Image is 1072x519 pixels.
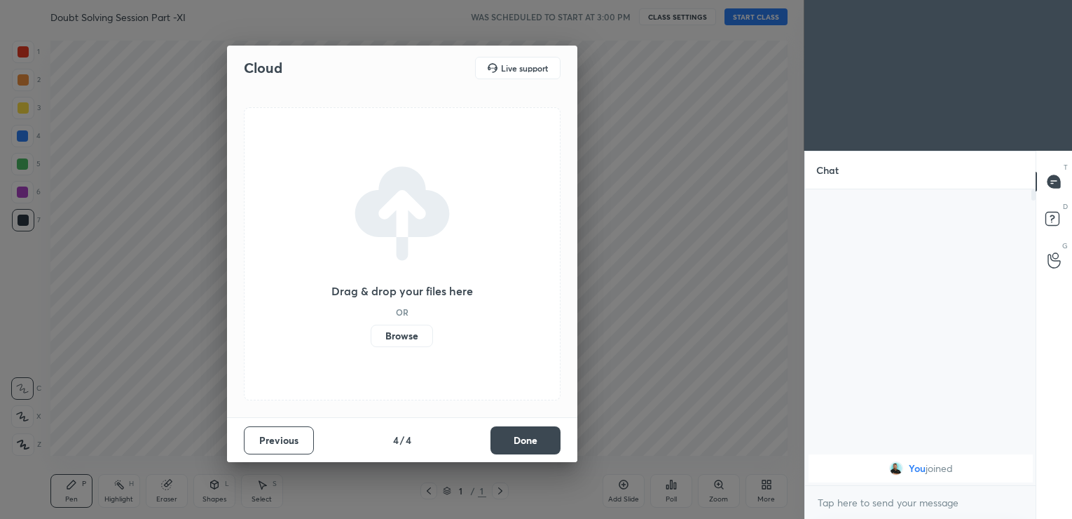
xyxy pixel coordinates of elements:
[406,433,411,447] h4: 4
[1062,241,1068,251] p: G
[925,463,952,474] span: joined
[331,285,473,297] h3: Drag & drop your files here
[400,433,404,447] h4: /
[908,463,925,474] span: You
[490,426,561,454] button: Done
[244,426,314,454] button: Previous
[396,308,408,316] h5: OR
[1064,162,1068,173] p: T
[888,461,902,476] img: e190d090894346628c4d23d0925f5890.jpg
[1063,201,1068,212] p: D
[393,433,399,447] h4: 4
[501,64,548,72] h5: Live support
[244,59,282,77] h2: Cloud
[805,151,850,189] p: Chat
[805,452,1036,485] div: grid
